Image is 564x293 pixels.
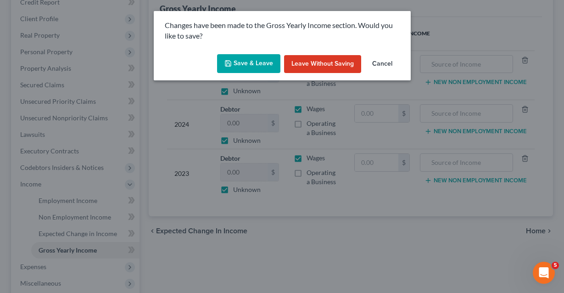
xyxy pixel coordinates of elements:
p: Changes have been made to the Gross Yearly Income section. Would you like to save? [165,20,400,41]
button: Cancel [365,55,400,73]
button: Leave without Saving [284,55,361,73]
button: Save & Leave [217,54,280,73]
iframe: Intercom live chat [533,262,555,284]
span: 5 [552,262,559,269]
